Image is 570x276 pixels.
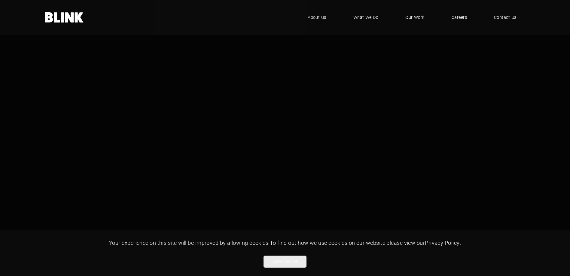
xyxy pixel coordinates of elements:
a: About Us [299,8,335,26]
a: Home [45,12,84,22]
a: Careers [443,8,476,26]
a: What We Do [344,8,388,26]
button: Allow cookies [264,256,306,268]
a: Contact Us [485,8,526,26]
span: About Us [308,14,326,21]
a: Our Work [396,8,434,26]
span: What We Do [353,14,379,21]
span: Careers [452,14,467,21]
a: Privacy Policy [425,239,459,246]
span: Your experience on this site will be improved by allowing cookies. To find out how we use cookies... [109,239,461,246]
span: Contact Us [494,14,517,21]
span: Our Work [405,14,425,21]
